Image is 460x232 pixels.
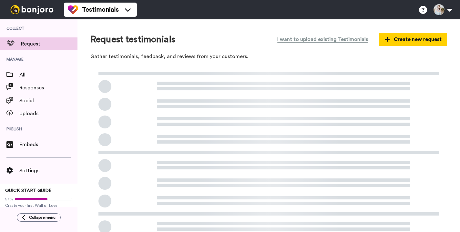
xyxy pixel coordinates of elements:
span: Social [19,97,77,105]
span: All [19,71,77,79]
span: Responses [19,84,77,92]
span: 57% [5,197,13,202]
img: bj-logo-header-white.svg [8,5,56,14]
span: Testimonials [82,5,119,14]
span: Settings [19,167,77,175]
span: QUICK START GUIDE [5,188,52,193]
span: Embeds [19,141,77,148]
button: Collapse menu [17,213,61,222]
span: I want to upload existing Testimonials [277,35,368,43]
button: Create new request [379,33,447,46]
span: Collapse menu [29,215,56,220]
img: tm-color.svg [68,5,78,15]
span: Create your first Wall of Love [5,203,72,208]
p: Gather testimonials, feedback, and reviews from your customers. [90,53,447,60]
span: Create new request [385,35,442,43]
h1: Request testimonials [90,35,175,45]
button: I want to upload existing Testimonials [272,32,373,46]
span: Request [21,40,77,48]
span: Uploads [19,110,77,117]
